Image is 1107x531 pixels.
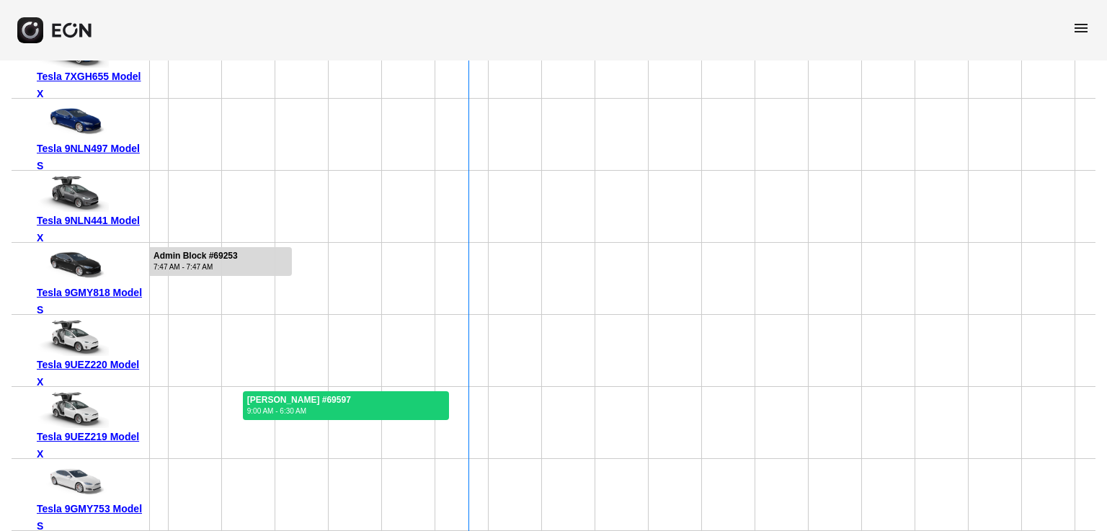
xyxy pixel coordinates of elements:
div: Tesla 9UEZ219 Model X [37,428,144,463]
div: Tesla 9GMY818 Model S [37,284,144,318]
img: car [37,248,109,284]
div: 7:47 AM - 7:47 AM [154,262,238,272]
div: Tesla 9UEZ220 Model X [37,356,144,391]
img: car [37,176,109,212]
span: menu [1072,19,1090,37]
div: [PERSON_NAME] #69597 [247,395,351,406]
div: Admin Block #69253 [154,251,238,262]
img: car [37,464,109,500]
img: car [37,392,109,428]
div: Rented for 4 days by Andrew Guili Current status is rental [242,387,450,420]
div: Tesla 9NLN497 Model S [37,140,144,174]
img: car [37,104,109,140]
div: Tesla 9NLN441 Model X [37,212,144,246]
div: Tesla 7XGH655 Model X [37,68,144,102]
img: car [37,320,109,356]
div: 9:00 AM - 6:30 AM [247,406,351,416]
